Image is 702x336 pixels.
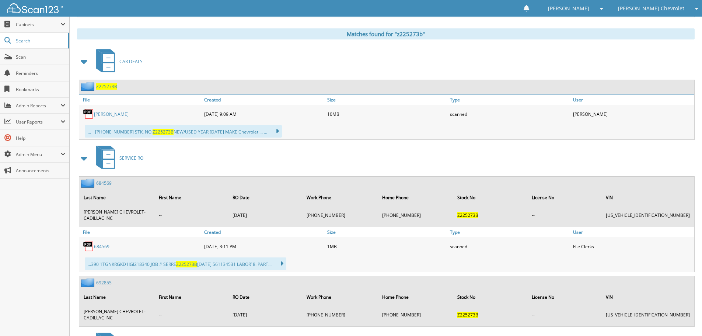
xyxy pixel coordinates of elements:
[77,28,695,39] div: Matches found for "z225273b"
[202,227,325,237] a: Created
[303,206,377,224] td: [PHONE_NUMBER]
[202,95,325,105] a: Created
[96,180,112,186] a: 684569
[81,278,96,287] img: folder2.png
[665,301,702,336] iframe: Chat Widget
[96,83,117,90] a: Z225273B
[96,280,112,286] a: 692855
[16,54,66,60] span: Scan
[571,239,694,254] div: File Clerks
[571,227,694,237] a: User
[79,95,202,105] a: File
[155,305,228,324] td: --
[325,227,448,237] a: Size
[80,190,154,205] th: Last Name
[79,227,202,237] a: File
[119,155,143,161] span: SERVICE RO
[16,70,66,76] span: Reminders
[602,190,694,205] th: VIN
[229,190,302,205] th: RO Date
[325,239,448,254] div: 1MB
[119,58,143,65] span: CAR DEALS
[94,111,129,117] a: [PERSON_NAME]
[176,261,197,267] span: Z225273B
[378,305,453,324] td: [PHONE_NUMBER]
[457,212,478,218] span: Z225273B
[528,290,601,305] th: License No
[16,119,60,125] span: User Reports
[378,290,453,305] th: Home Phone
[528,206,601,224] td: --
[16,151,60,157] span: Admin Menu
[448,107,571,121] div: scanned
[618,6,684,11] span: [PERSON_NAME] Chevrolet
[81,82,96,91] img: folder2.png
[80,305,154,324] td: [PERSON_NAME] CHEVROLET-CADILLAC INC
[153,129,174,135] span: Z225273B
[571,95,694,105] a: User
[325,107,448,121] div: 10MB
[454,190,527,205] th: Stock No
[92,47,143,76] a: CAR DEALS
[548,6,589,11] span: [PERSON_NAME]
[378,190,453,205] th: Home Phone
[16,38,64,44] span: Search
[16,103,60,109] span: Admin Reports
[80,290,154,305] th: Last Name
[155,206,228,224] td: --
[202,107,325,121] div: [DATE] 9:09 AM
[85,257,286,270] div: ...390 1TGNKRGKD1IGI218340 JOB # SERRE [DATE] 561134531 LABOR’ 8: PART...
[16,135,66,141] span: Help
[94,243,109,250] a: 684569
[16,167,66,174] span: Announcements
[303,305,377,324] td: [PHONE_NUMBER]
[571,107,694,121] div: [PERSON_NAME]
[85,125,282,138] div: ... _ [PHONE_NUMBER] STK. NO, NEW/USED YEAR [DATE] MAKE Chevrolet ... ...
[83,108,94,119] img: PDF.png
[602,206,694,224] td: [US_VEHICLE_IDENTIFICATION_NUMBER]
[454,290,527,305] th: Stock No
[81,179,96,188] img: folder2.png
[229,305,302,324] td: [DATE]
[528,305,601,324] td: --
[155,290,228,305] th: First Name
[229,206,302,224] td: [DATE]
[448,239,571,254] div: scanned
[83,241,94,252] img: PDF.png
[155,190,228,205] th: First Name
[16,86,66,93] span: Bookmarks
[602,290,694,305] th: VIN
[303,190,377,205] th: Work Phone
[378,206,453,224] td: [PHONE_NUMBER]
[325,95,448,105] a: Size
[528,190,601,205] th: License No
[7,3,63,13] img: scan123-logo-white.svg
[16,21,60,28] span: Cabinets
[202,239,325,254] div: [DATE] 3:11 PM
[80,206,154,224] td: [PERSON_NAME] CHEVROLET-CADILLAC INC
[229,290,302,305] th: RO Date
[457,312,478,318] span: Z225273B
[602,305,694,324] td: [US_VEHICLE_IDENTIFICATION_NUMBER]
[448,227,571,237] a: Type
[448,95,571,105] a: Type
[303,290,377,305] th: Work Phone
[92,143,143,173] a: SERVICE RO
